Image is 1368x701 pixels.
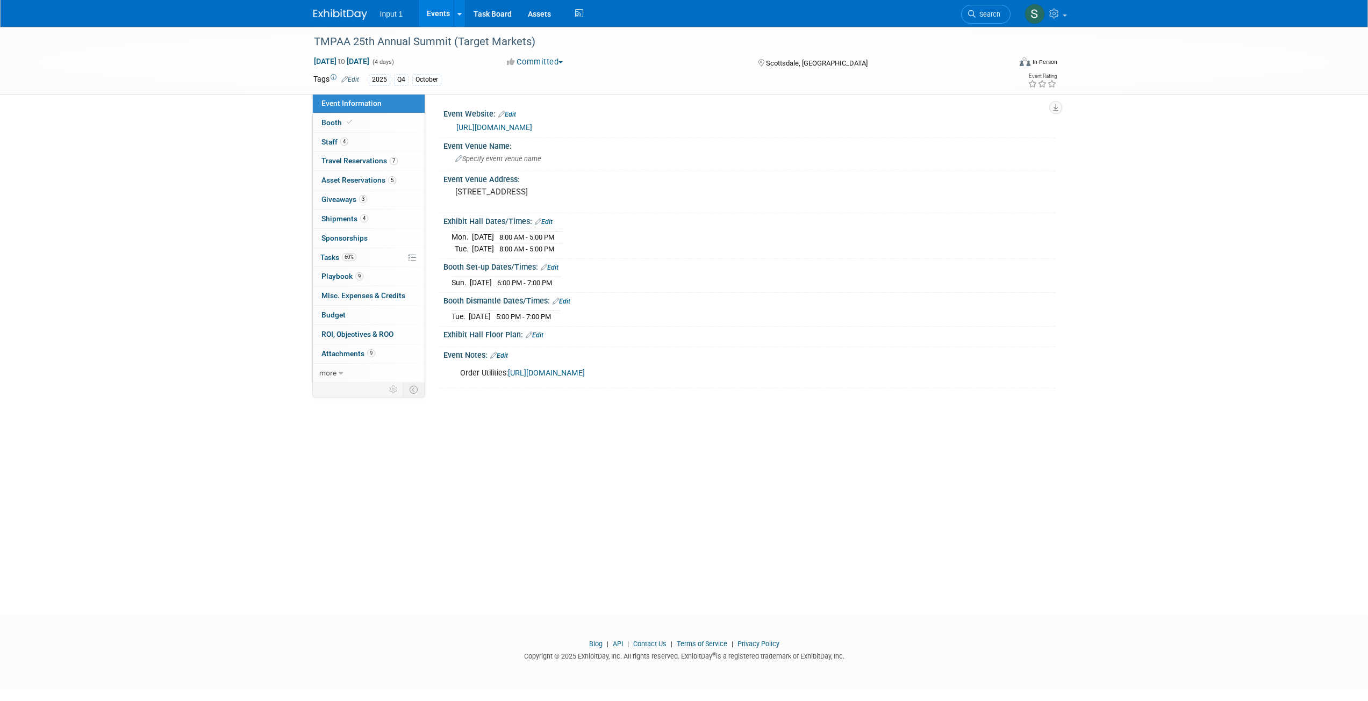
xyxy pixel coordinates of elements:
[443,138,1055,151] div: Event Venue Name:
[355,272,363,280] span: 9
[313,229,425,248] a: Sponsorships
[1025,4,1045,24] img: Susan Stout
[1028,74,1057,79] div: Event Rating
[321,349,375,358] span: Attachments
[976,10,1000,18] span: Search
[313,325,425,344] a: ROI, Objectives & ROO
[313,344,425,363] a: Attachments9
[452,232,472,243] td: Mon.
[359,195,367,203] span: 3
[1032,58,1057,66] div: In-Person
[677,640,727,648] a: Terms of Service
[347,119,352,125] i: Booth reservation complete
[310,32,994,52] div: TMPAA 25th Annual Summit (Target Markets)
[340,138,348,146] span: 4
[947,56,1058,72] div: Event Format
[470,277,492,288] td: [DATE]
[526,331,543,339] a: Edit
[321,156,398,165] span: Travel Reservations
[472,232,494,243] td: [DATE]
[321,272,363,280] span: Playbook
[499,245,554,253] span: 8:00 AM - 5:00 PM
[961,5,1011,24] a: Search
[313,209,425,228] a: Shipments4
[321,310,346,319] span: Budget
[313,9,367,20] img: ExhibitDay
[321,195,367,204] span: Giveaways
[553,298,570,305] a: Edit
[341,76,359,83] a: Edit
[313,151,425,170] a: Travel Reservations7
[766,59,868,67] span: Scottsdale, [GEOGRAPHIC_DATA]
[313,56,370,66] span: [DATE] [DATE]
[613,640,623,648] a: API
[403,382,425,396] td: Toggle Event Tabs
[412,74,441,85] div: October
[498,111,516,118] a: Edit
[456,123,532,132] a: [URL][DOMAIN_NAME]
[320,253,356,262] span: Tasks
[604,640,611,648] span: |
[541,264,558,271] a: Edit
[737,640,779,648] a: Privacy Policy
[535,218,553,226] a: Edit
[336,57,347,66] span: to
[313,190,425,209] a: Giveaways3
[633,640,667,648] a: Contact Us
[394,74,409,85] div: Q4
[499,233,554,241] span: 8:00 AM - 5:00 PM
[313,364,425,382] a: more
[443,171,1055,185] div: Event Venue Address:
[321,138,348,146] span: Staff
[443,259,1055,273] div: Booth Set-up Dates/Times:
[369,74,390,85] div: 2025
[1020,57,1030,66] img: Format-Inperson.png
[321,118,354,127] span: Booth
[453,363,937,384] div: Order Utilities:
[321,330,393,338] span: ROI, Objectives & ROO
[319,368,336,377] span: more
[443,213,1055,227] div: Exhibit Hall Dates/Times:
[497,279,552,287] span: 6:00 PM - 7:00 PM
[342,253,356,261] span: 60%
[313,74,359,86] td: Tags
[443,293,1055,307] div: Booth Dismantle Dates/Times:
[496,313,551,321] span: 5:00 PM - 7:00 PM
[313,171,425,190] a: Asset Reservations5
[452,243,472,255] td: Tue.
[384,382,403,396] td: Personalize Event Tab Strip
[321,214,368,223] span: Shipments
[589,640,603,648] a: Blog
[455,155,541,163] span: Specify event venue name
[313,267,425,286] a: Playbook9
[321,291,405,300] span: Misc. Expenses & Credits
[367,349,375,357] span: 9
[321,99,382,107] span: Event Information
[313,113,425,132] a: Booth
[443,106,1055,120] div: Event Website:
[625,640,632,648] span: |
[455,187,686,197] pre: [STREET_ADDRESS]
[360,214,368,222] span: 4
[388,176,396,184] span: 5
[469,311,491,322] td: [DATE]
[443,347,1055,361] div: Event Notes:
[443,327,1055,341] div: Exhibit Hall Floor Plan:
[321,234,368,242] span: Sponsorships
[452,277,470,288] td: Sun.
[712,652,716,657] sup: ®
[371,59,394,66] span: (4 days)
[313,133,425,151] a: Staff4
[313,286,425,305] a: Misc. Expenses & Credits
[508,368,585,378] a: [URL][DOMAIN_NAME]
[313,306,425,324] a: Budget
[380,10,403,18] span: Input 1
[490,352,508,359] a: Edit
[390,157,398,165] span: 7
[321,176,396,184] span: Asset Reservations
[313,94,425,113] a: Event Information
[729,640,736,648] span: |
[452,311,469,322] td: Tue.
[472,243,494,255] td: [DATE]
[668,640,675,648] span: |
